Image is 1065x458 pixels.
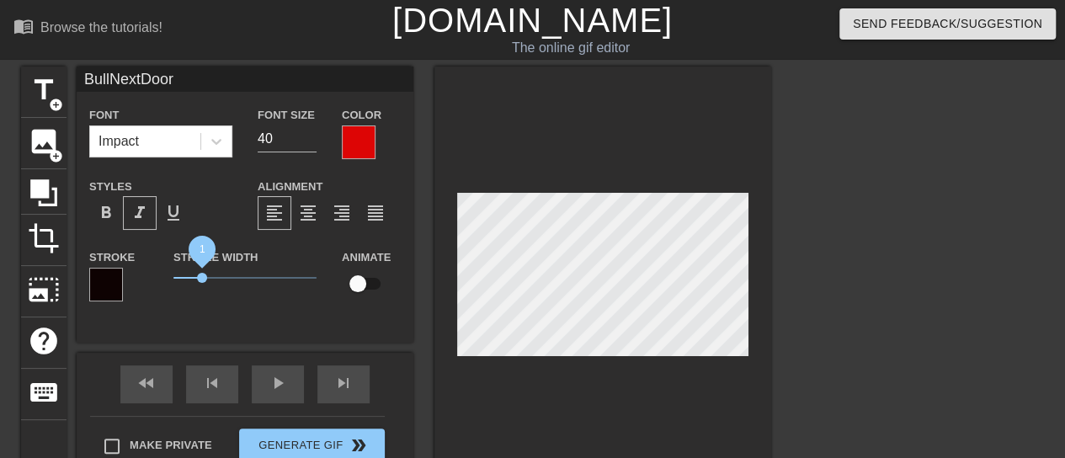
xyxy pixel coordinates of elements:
[28,376,60,408] span: keyboard
[173,249,258,266] label: Stroke Width
[839,8,1056,40] button: Send Feedback/Suggestion
[268,373,288,393] span: play_arrow
[333,373,354,393] span: skip_next
[13,16,162,42] a: Browse the tutorials!
[89,249,135,266] label: Stroke
[392,2,673,39] a: [DOMAIN_NAME]
[136,373,157,393] span: fast_rewind
[332,203,352,223] span: format_align_right
[28,125,60,157] span: image
[89,178,132,195] label: Styles
[89,107,119,124] label: Font
[28,222,60,254] span: crop
[28,74,60,106] span: title
[40,20,162,35] div: Browse the tutorials!
[202,373,222,393] span: skip_previous
[298,203,318,223] span: format_align_center
[130,203,150,223] span: format_italic
[349,435,369,455] span: double_arrow
[96,203,116,223] span: format_bold
[200,242,205,254] span: 1
[342,249,391,266] label: Animate
[342,107,381,124] label: Color
[258,107,315,124] label: Font Size
[264,203,285,223] span: format_align_left
[28,325,60,357] span: help
[365,203,386,223] span: format_align_justify
[99,131,139,152] div: Impact
[49,98,63,112] span: add_circle
[258,178,322,195] label: Alignment
[853,13,1042,35] span: Send Feedback/Suggestion
[28,274,60,306] span: photo_size_select_large
[246,435,378,455] span: Generate Gif
[364,38,779,58] div: The online gif editor
[49,149,63,163] span: add_circle
[163,203,184,223] span: format_underline
[13,16,34,36] span: menu_book
[130,437,212,454] span: Make Private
